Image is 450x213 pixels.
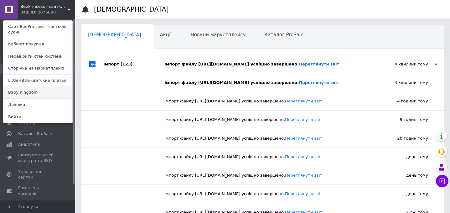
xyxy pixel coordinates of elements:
a: Baby Kingdom [3,86,72,98]
div: Імпорт файлу [URL][DOMAIN_NAME] успішно завершено. [164,191,365,197]
div: Імпорт [103,55,164,74]
span: (123) [121,62,133,66]
div: день тому [365,166,444,184]
div: 9 годин тому [365,111,444,129]
div: Імпорт файлу [URL][DOMAIN_NAME] успішно завершено. [164,154,365,160]
div: 4 хвилини тому [375,61,437,67]
a: Переглянути звіт [285,154,322,159]
span: Аналітика [18,142,40,147]
div: Імпорт файлу [URL][DOMAIN_NAME] успішно завершено. [164,136,365,141]
div: день тому [365,148,444,166]
span: [DEMOGRAPHIC_DATA] [88,32,141,38]
span: Покупці [18,120,35,126]
a: Переглянути звіт [285,99,322,103]
div: Ваш ID: 2876898 [20,9,47,15]
a: Переглянути звіт [285,173,322,178]
a: Переглянути звіт [299,80,339,85]
div: Імпорт файлу [URL][DOMAIN_NAME] успішно завершено. [164,61,375,67]
a: Перевірити стан системи [3,50,72,62]
a: Переглянути звіт [299,62,339,66]
button: Чат з покупцем [436,175,448,187]
div: 4 години тому [365,92,444,110]
a: Кабінет покупця [3,38,72,50]
div: Імпорт файлу [URL][DOMAIN_NAME] успішно завершено. [164,173,365,178]
div: день тому [365,185,444,203]
a: Переглянути звіт [285,136,322,141]
span: Гаманець компанії [18,185,58,196]
h1: [DEMOGRAPHIC_DATA] [94,6,169,13]
span: Новини маркетплейсу [190,32,246,38]
a: Сайт BeePrincess - святкові сукні [3,21,72,38]
div: Імпорт файлу [URL][DOMAIN_NAME] успішно завершено. [164,117,365,122]
span: 1 [88,39,141,44]
a: Сторінка на маркетплейсі [3,62,72,74]
span: Каталог ProSale [264,32,303,38]
span: BeePrincess - святкові сукні [20,4,67,9]
div: 20 годин тому [365,129,444,148]
span: Управління сайтом [18,169,58,180]
div: Імпорт файлу [URL][DOMAIN_NAME] успішно завершено. [164,80,365,86]
div: 4 хвилини тому [365,74,444,92]
a: Переглянути звіт [285,191,322,196]
div: Імпорт файлу [URL][DOMAIN_NAME] успішно завершено. [164,98,365,104]
a: Вийти [3,111,72,123]
a: Довідка [3,99,72,111]
a: Переглянути звіт [285,117,322,122]
a: Little-Tittle -детские платья [3,75,72,86]
span: Інструменти веб-майстра та SEO [18,152,58,164]
span: Каталог ProSale [18,131,52,137]
span: Акції [160,32,172,38]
